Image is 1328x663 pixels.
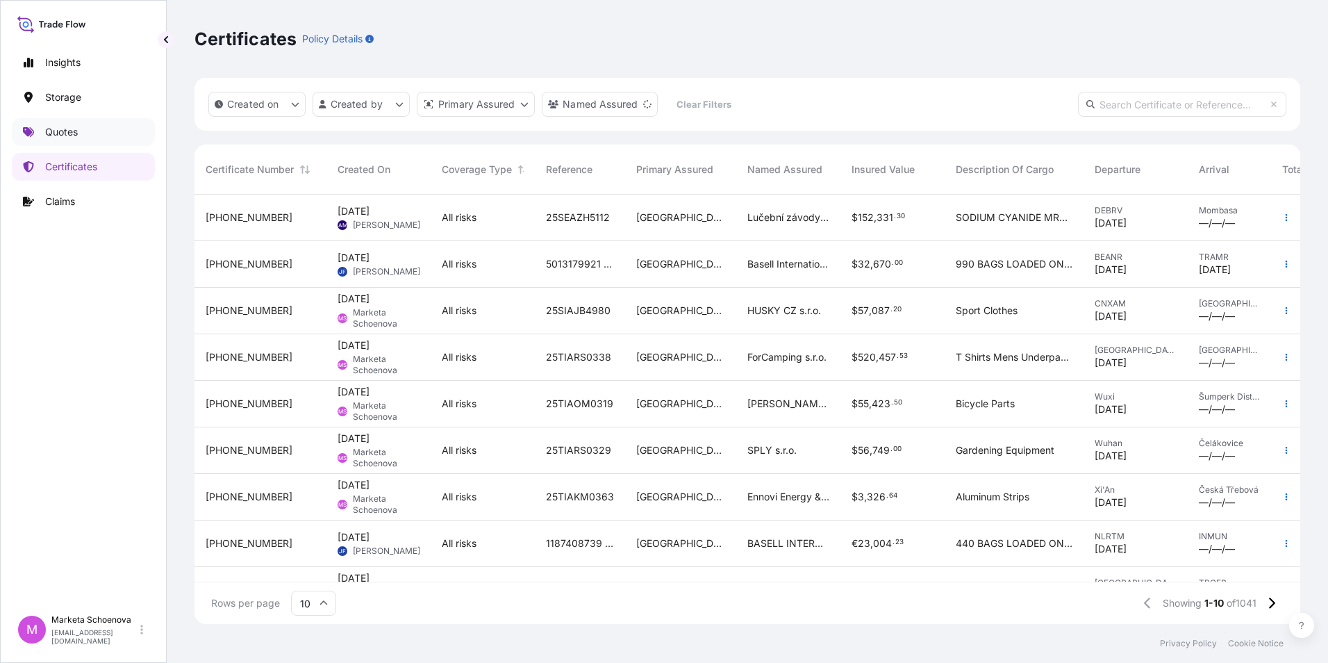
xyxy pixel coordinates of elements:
span: 670 [873,259,891,269]
span: , [870,539,873,548]
span: 331 [877,213,893,222]
span: [DATE] [338,478,370,492]
input: Search Certificate or Reference... [1078,92,1286,117]
span: MS [338,498,347,511]
span: —/—/— [1199,542,1235,556]
span: 50 [894,400,902,405]
span: —/—/— [1199,216,1235,230]
span: Marketa Schoenova [353,400,420,423]
span: 1187408739 // 5013150754 5013136286 304220811 8109037296 4900872294 [546,537,614,550]
span: 25TIARS0329 [546,443,611,457]
span: [PERSON_NAME] [353,266,420,277]
p: Claims [45,195,75,208]
p: Certificates [194,28,297,50]
span: 32 [858,259,870,269]
span: 00 [895,261,903,265]
span: [GEOGRAPHIC_DATA] [1199,298,1260,309]
span: , [869,399,872,409]
span: Wuhan [1095,438,1177,449]
span: 20 [893,307,902,312]
span: [DATE] [1095,542,1127,556]
span: 5013179921 304235430 1187418204 [546,257,614,271]
span: All risks [442,397,476,411]
span: —/—/— [1199,496,1235,509]
span: MS [338,358,347,372]
span: Marketa Schoenova [353,354,420,376]
span: SPLY s.r.o. [747,443,797,457]
span: Mombasa [1199,205,1260,216]
span: [PHONE_NUMBER] [206,350,292,364]
span: $ [852,399,858,409]
span: . [890,447,893,452]
button: createdOn Filter options [208,92,306,117]
span: Lučební závody Draslovka a.s. [747,211,829,224]
span: TRAMR [1199,252,1260,263]
span: All risks [442,443,476,457]
span: [GEOGRAPHIC_DATA] [636,211,725,224]
span: All risks [442,490,476,504]
span: —/—/— [1199,449,1235,463]
span: NLRTM [1095,531,1177,542]
span: , [869,306,872,316]
p: Clear Filters [677,97,731,111]
span: 23 [858,539,870,548]
span: $ [852,306,858,316]
span: [GEOGRAPHIC_DATA] [636,537,725,550]
span: CNXAM [1095,298,1177,309]
span: $ [852,213,858,222]
p: Insights [45,56,81,69]
span: 56 [858,445,870,455]
a: Cookie Notice [1228,638,1284,649]
span: [DATE] [1095,449,1127,463]
a: Privacy Policy [1160,638,1217,649]
span: —/—/— [1199,402,1235,416]
span: . [890,307,893,312]
span: Showing [1163,596,1202,610]
span: Created On [338,163,390,177]
span: 53 [899,354,908,359]
span: [GEOGRAPHIC_DATA] [1095,345,1177,356]
span: [DATE] [338,432,370,445]
span: [DATE] [338,292,370,306]
span: Rows per page [211,596,280,610]
span: [PHONE_NUMBER] [206,397,292,411]
button: Clear Filters [665,93,742,115]
span: [PHONE_NUMBER] [206,443,292,457]
p: Quotes [45,125,78,139]
span: 25SEAZH5112 [546,211,610,224]
span: HUSKY CZ s.r.o. [747,304,821,318]
span: 457 [879,352,896,362]
span: [DATE] [1095,216,1127,230]
span: BASELL INTERNATIONAL TRADING FZE [747,537,829,550]
span: BEANR [1095,252,1177,263]
span: [DATE] [338,571,370,585]
span: [DATE] [338,251,370,265]
span: Marketa Schoenova [353,493,420,516]
span: Aluminum Strips [956,490,1029,504]
span: [GEOGRAPHIC_DATA] [636,490,725,504]
span: , [876,352,879,362]
span: , [870,259,873,269]
span: All risks [442,257,476,271]
span: . [891,400,893,405]
span: JF [339,265,346,279]
span: . [893,540,895,545]
a: Storage [12,83,155,111]
a: Certificates [12,153,155,181]
span: [DATE] [1095,402,1127,416]
span: . [897,354,899,359]
button: Sort [515,161,531,178]
span: $ [852,352,858,362]
span: Reference [546,163,592,177]
span: [DATE] [338,338,370,352]
p: Primary Assured [438,97,515,111]
span: 00 [893,447,902,452]
span: 3 [858,492,864,502]
a: Quotes [12,118,155,146]
span: [DATE] [1095,496,1127,509]
span: 423 [872,399,890,409]
span: [DATE] [1199,263,1231,277]
span: Named Assured [747,163,822,177]
span: AM [338,218,347,232]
